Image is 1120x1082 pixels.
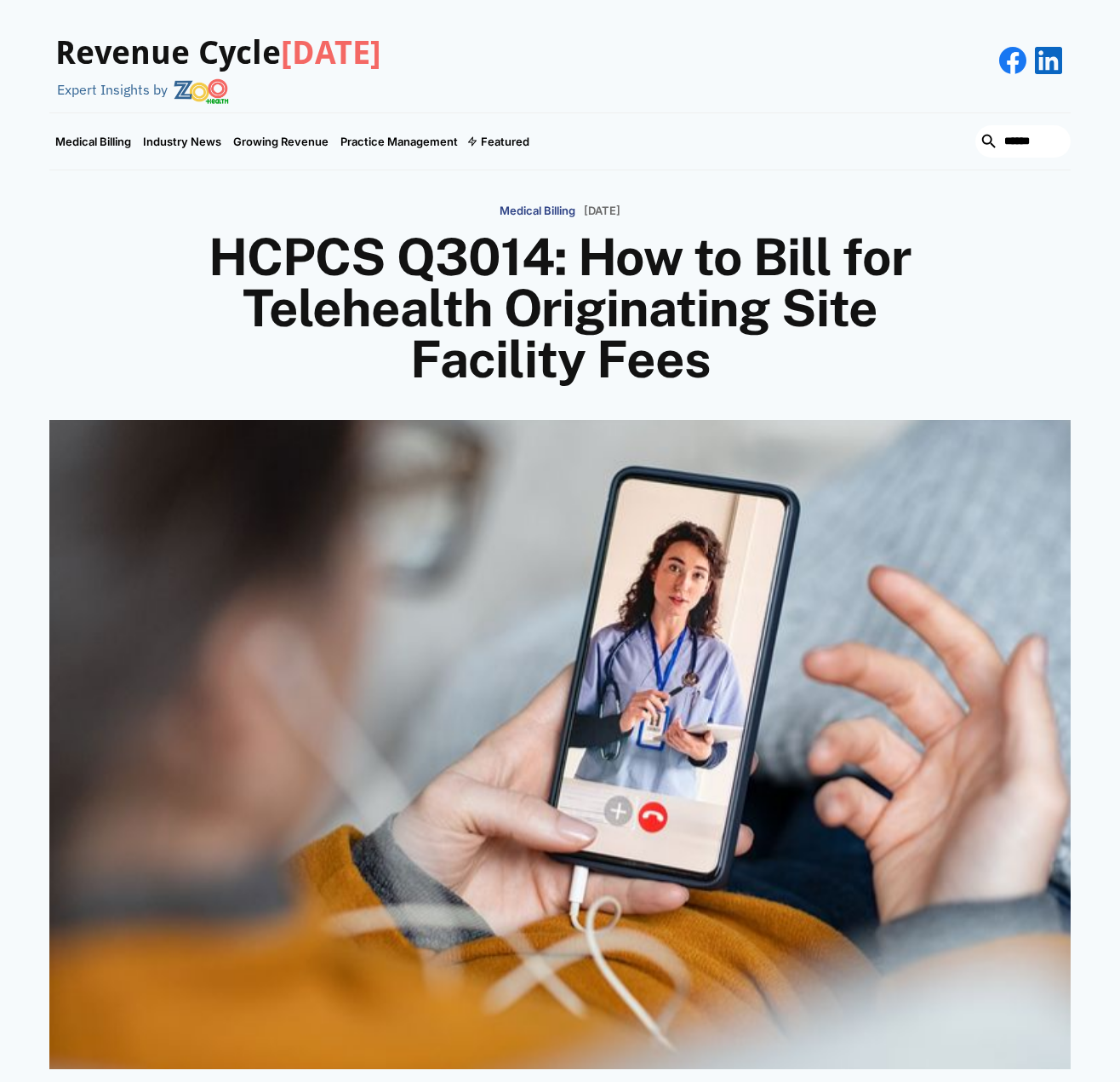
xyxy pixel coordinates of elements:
[500,196,575,224] a: Medical Billing
[49,113,137,170] a: Medical Billing
[227,113,334,170] a: Growing Revenue
[481,135,529,148] div: Featured
[334,113,464,170] a: Practice Management
[281,34,381,72] span: [DATE]
[151,232,969,385] h1: HCPCS Q3014: How to Bill for Telehealth Originating Site Facility Fees
[137,113,227,170] a: Industry News
[55,34,381,73] h3: Revenue Cycle
[464,113,535,170] div: Featured
[49,17,381,104] a: Revenue Cycle[DATE]Expert Insights by
[57,82,168,98] div: Expert Insights by
[584,204,620,218] p: [DATE]
[500,204,575,218] p: Medical Billing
